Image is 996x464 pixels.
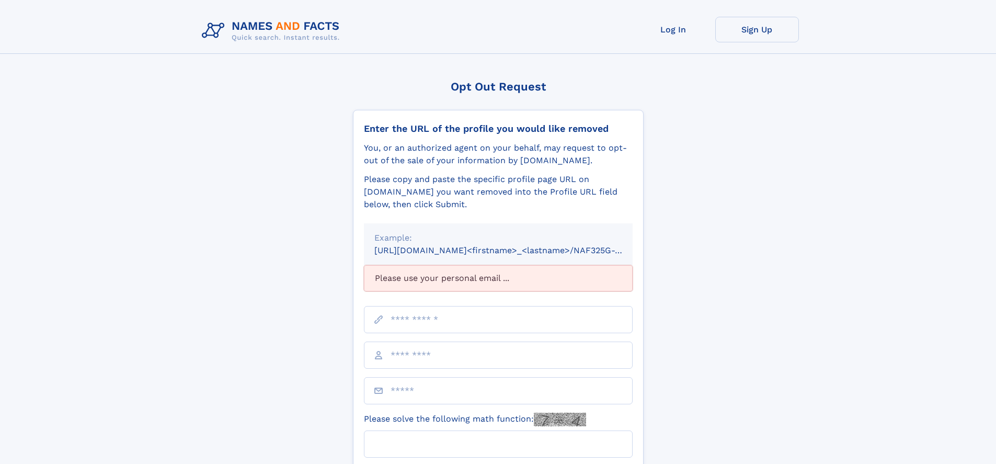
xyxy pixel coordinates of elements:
div: Enter the URL of the profile you would like removed [364,123,633,134]
div: Opt Out Request [353,80,644,93]
a: Sign Up [715,17,799,42]
small: [URL][DOMAIN_NAME]<firstname>_<lastname>/NAF325G-xxxxxxxx [374,245,652,255]
div: You, or an authorized agent on your behalf, may request to opt-out of the sale of your informatio... [364,142,633,167]
div: Please use your personal email ... [364,265,633,291]
div: Example: [374,232,622,244]
img: Logo Names and Facts [198,17,348,45]
label: Please solve the following math function: [364,413,586,426]
a: Log In [632,17,715,42]
div: Please copy and paste the specific profile page URL on [DOMAIN_NAME] you want removed into the Pr... [364,173,633,211]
